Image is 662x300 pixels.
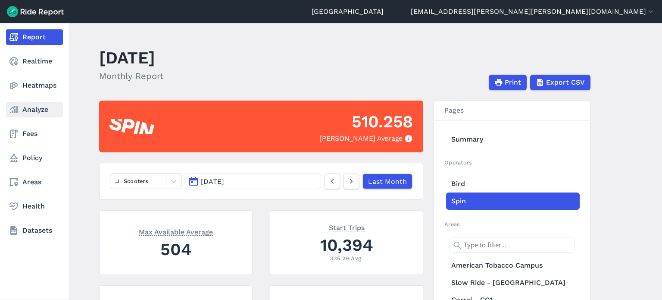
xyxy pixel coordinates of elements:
[444,220,580,228] h2: Areas
[352,110,413,133] div: 510.258
[312,6,384,17] a: [GEOGRAPHIC_DATA]
[6,126,63,142] a: Fees
[7,6,64,17] img: Ride Report
[446,257,580,274] a: American Tobacco Campus
[329,223,365,231] span: Start Trips
[444,158,580,167] h2: Operators
[6,199,63,214] a: Health
[99,69,163,82] h2: Monthly Report
[446,193,580,210] a: Spin
[411,6,655,17] button: [EMAIL_ADDRESS][PERSON_NAME][PERSON_NAME][DOMAIN_NAME]
[505,77,521,88] span: Print
[546,77,585,88] span: Export CSV
[281,254,412,262] div: 335.29 Avg.
[6,78,63,93] a: Heatmaps
[201,177,224,186] span: [DATE]
[530,75,590,90] button: Export CSV
[6,223,63,238] a: Datasets
[6,174,63,190] a: Areas
[6,102,63,117] a: Analyze
[6,29,63,45] a: Report
[362,174,412,189] a: Last Month
[139,227,213,236] span: Max Available Average
[6,54,63,69] a: Realtime
[446,274,580,291] a: Slow Ride - [GEOGRAPHIC_DATA]
[434,101,590,120] h3: Pages
[185,174,321,189] button: [DATE]
[109,119,154,134] img: Spin
[489,75,527,90] button: Print
[446,131,580,148] a: Summary
[446,175,580,193] a: Bird
[450,237,575,253] input: Type to filter...
[281,233,412,257] div: 10,394
[110,237,242,261] div: 504
[99,46,163,69] h1: [DATE]
[6,150,63,166] a: Policy
[319,133,413,144] div: [PERSON_NAME] Average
